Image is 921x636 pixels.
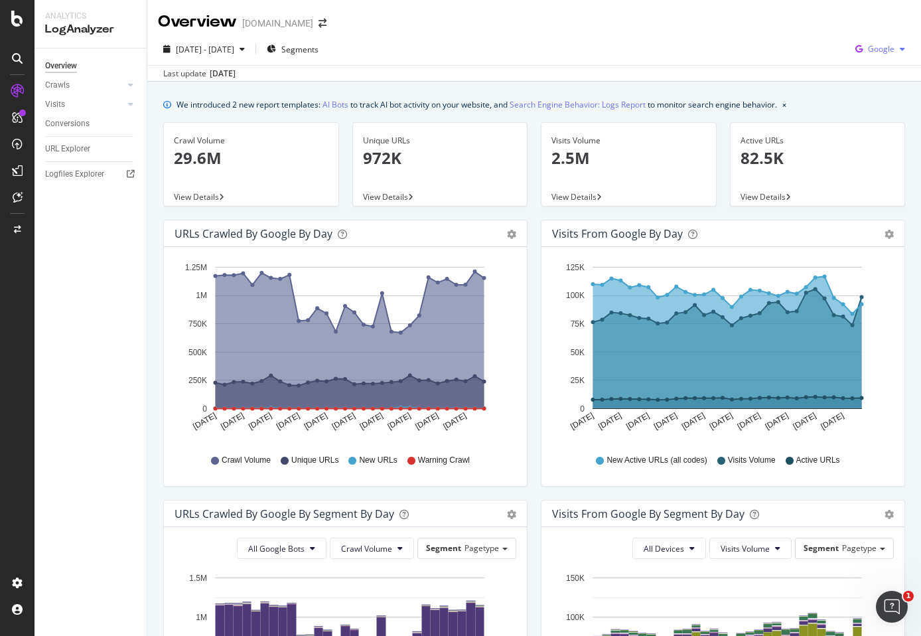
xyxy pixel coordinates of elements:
[792,411,818,432] text: [DATE]
[185,263,207,272] text: 1.25M
[196,291,207,301] text: 1M
[281,44,319,55] span: Segments
[174,191,219,202] span: View Details
[680,411,707,432] text: [DATE]
[708,411,735,432] text: [DATE]
[158,39,250,60] button: [DATE] - [DATE]
[552,507,744,520] div: Visits from Google By Segment By Day
[45,142,137,156] a: URL Explorer
[569,411,595,432] text: [DATE]
[163,68,236,80] div: Last update
[885,510,894,519] div: gear
[358,411,385,432] text: [DATE]
[580,404,585,414] text: 0
[248,543,305,554] span: All Google Bots
[174,135,328,147] div: Crawl Volume
[551,147,706,169] p: 2.5M
[319,19,326,28] div: arrow-right-arrow-left
[441,411,468,432] text: [DATE]
[45,78,70,92] div: Crawls
[45,59,137,73] a: Overview
[566,574,585,583] text: 150K
[45,98,65,112] div: Visits
[386,411,413,432] text: [DATE]
[764,411,790,432] text: [DATE]
[510,98,646,112] a: Search Engine Behavior: Logs Report
[426,542,461,554] span: Segment
[45,78,124,92] a: Crawls
[45,142,90,156] div: URL Explorer
[624,411,651,432] text: [DATE]
[363,135,518,147] div: Unique URLs
[876,591,908,623] iframe: Intercom live chat
[414,411,441,432] text: [DATE]
[330,411,357,432] text: [DATE]
[45,22,136,37] div: LogAnalyzer
[850,39,910,60] button: Google
[819,411,845,432] text: [DATE]
[45,117,137,131] a: Conversions
[741,135,895,147] div: Active URLs
[741,147,895,169] p: 82.5K
[341,543,392,554] span: Crawl Volume
[741,191,786,202] span: View Details
[45,167,104,181] div: Logfiles Explorer
[303,411,329,432] text: [DATE]
[804,542,839,554] span: Segment
[363,191,408,202] span: View Details
[842,542,877,554] span: Pagetype
[196,613,207,622] text: 1M
[507,510,516,519] div: gear
[796,455,840,466] span: Active URLs
[606,455,707,466] span: New Active URLs (all codes)
[202,404,207,414] text: 0
[45,98,124,112] a: Visits
[566,613,585,622] text: 100K
[222,455,271,466] span: Crawl Volume
[330,538,414,559] button: Crawl Volume
[551,191,597,202] span: View Details
[903,591,914,601] span: 1
[507,230,516,239] div: gear
[566,291,585,301] text: 100K
[275,411,301,432] text: [DATE]
[45,167,137,181] a: Logfiles Explorer
[219,411,246,432] text: [DATE]
[597,411,623,432] text: [DATE]
[210,68,236,80] div: [DATE]
[242,17,313,30] div: [DOMAIN_NAME]
[359,455,397,466] span: New URLs
[237,538,326,559] button: All Google Bots
[632,538,706,559] button: All Devices
[247,411,273,432] text: [DATE]
[779,95,790,114] button: close banner
[45,117,90,131] div: Conversions
[163,98,905,112] div: info banner
[176,44,234,55] span: [DATE] - [DATE]
[728,455,776,466] span: Visits Volume
[188,319,207,329] text: 750K
[191,411,218,432] text: [DATE]
[174,147,328,169] p: 29.6M
[175,227,332,240] div: URLs Crawled by Google by day
[571,348,585,357] text: 50K
[261,39,324,60] button: Segments
[45,59,77,73] div: Overview
[571,319,585,329] text: 75K
[652,411,679,432] text: [DATE]
[644,543,684,554] span: All Devices
[175,258,512,442] svg: A chart.
[418,455,470,466] span: Warning Crawl
[363,147,518,169] p: 972K
[158,11,237,33] div: Overview
[551,135,706,147] div: Visits Volume
[885,230,894,239] div: gear
[566,263,585,272] text: 125K
[177,98,777,112] div: We introduced 2 new report templates: to track AI bot activity on your website, and to monitor se...
[464,542,499,554] span: Pagetype
[721,543,770,554] span: Visits Volume
[322,98,348,112] a: AI Bots
[552,258,889,442] svg: A chart.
